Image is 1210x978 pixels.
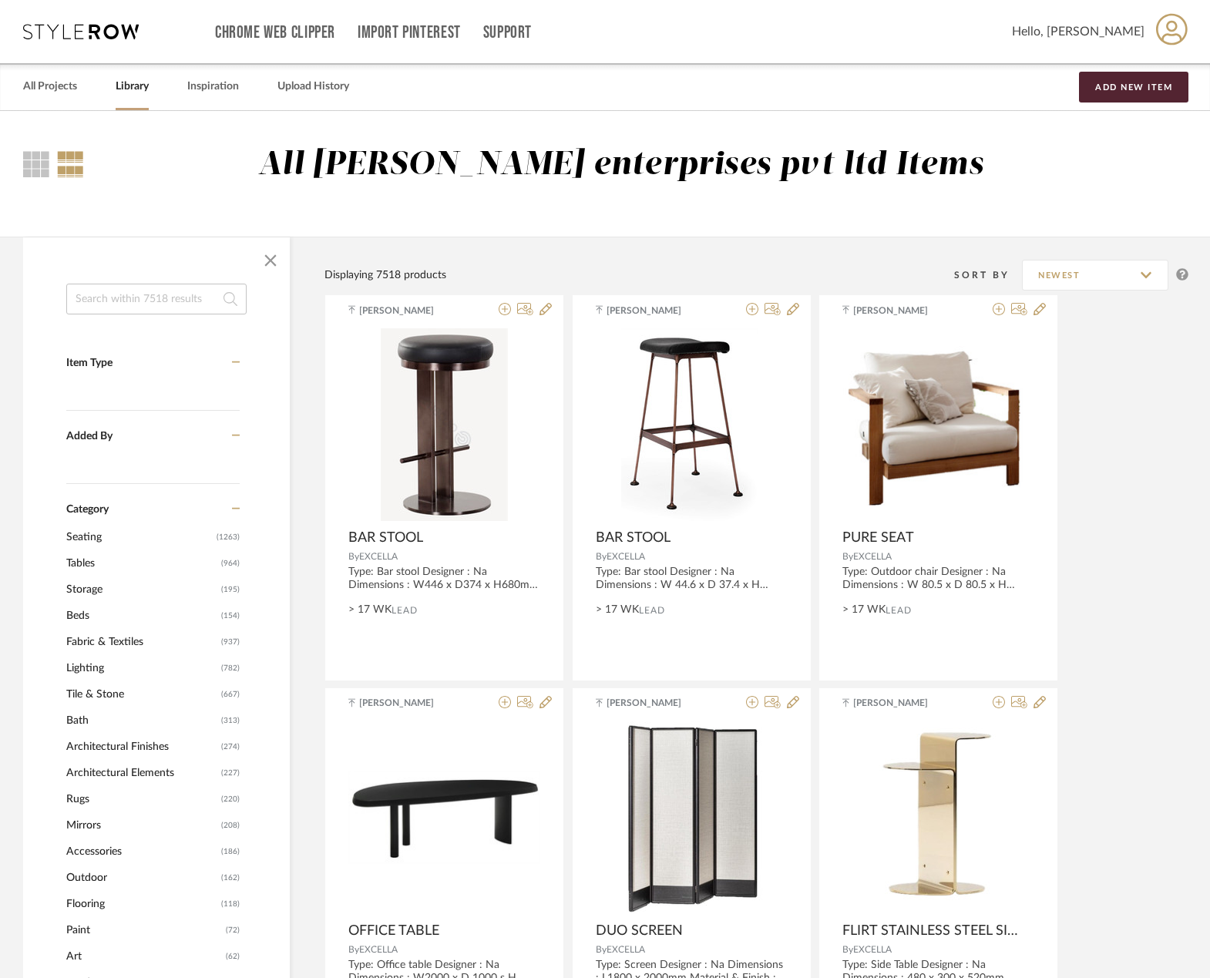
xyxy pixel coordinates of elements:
[954,267,1022,283] div: Sort By
[66,524,213,550] span: Seating
[66,760,217,786] span: Architectural Elements
[66,681,217,707] span: Tile & Stone
[324,267,446,284] div: Displaying 7518 products
[348,529,423,546] span: BAR STOOL
[596,602,639,618] span: > 17 WK
[221,839,240,864] span: (186)
[596,566,788,592] div: Type: Bar stool Designer : Na Dimensions : W 44.6 x D 37.4 x H 68cm Material & Finish : Na Produc...
[348,771,540,865] img: OFFICE TABLE
[221,682,240,707] span: (667)
[607,696,704,710] span: [PERSON_NAME]
[392,605,418,616] span: Lead
[596,529,671,546] span: BAR STOOL
[842,566,1034,592] div: Type: Outdoor chair Designer : Na Dimensions : W 80.5 x D 80.5 x H 76cm/ SH 40cm Material & Finis...
[358,26,461,39] a: Import Pinterest
[348,945,359,954] span: By
[66,707,217,734] span: Bath
[66,503,109,516] span: Category
[842,340,1034,509] img: PURE SEAT
[66,865,217,891] span: Outdoor
[607,945,645,954] span: EXCELLA
[381,328,508,521] img: BAR STOOL
[217,525,240,549] span: (1263)
[66,603,217,629] span: Beds
[215,26,335,39] a: Chrome Web Clipper
[221,656,240,681] span: (782)
[842,923,1028,939] span: FLIRT STAINLESS STEEL SIDE TABLE
[66,655,217,681] span: Lighting
[842,529,914,546] span: PURE SEAT
[221,603,240,628] span: (154)
[483,26,532,39] a: Support
[221,865,240,890] span: (162)
[255,245,286,276] button: Close
[277,76,349,97] a: Upload History
[66,550,217,576] span: Tables
[359,304,456,318] span: [PERSON_NAME]
[66,839,217,865] span: Accessories
[1012,22,1144,41] span: Hello, [PERSON_NAME]
[348,552,359,561] span: By
[66,576,217,603] span: Storage
[221,577,240,602] span: (195)
[842,602,886,618] span: > 17 WK
[359,945,398,954] span: EXCELLA
[596,945,607,954] span: By
[853,945,892,954] span: EXCELLA
[66,812,217,839] span: Mirrors
[226,918,240,943] span: (72)
[1079,72,1188,103] button: Add New Item
[66,284,247,314] input: Search within 7518 results
[607,552,645,561] span: EXCELLA
[258,146,983,185] div: All [PERSON_NAME] enterprises pvt ltd Items
[66,734,217,760] span: Architectural Finishes
[596,552,607,561] span: By
[348,602,392,618] span: > 17 WK
[639,605,665,616] span: Lead
[221,551,240,576] span: (964)
[853,304,950,318] span: [PERSON_NAME]
[359,552,398,561] span: EXCELLA
[596,923,683,939] span: DUO SCREEN
[621,721,762,914] img: DUO SCREEN
[66,786,217,812] span: Rugs
[221,787,240,812] span: (220)
[116,76,149,97] a: Library
[23,76,77,97] a: All Projects
[348,566,540,592] div: Type: Bar stool Designer : Na Dimensions : W446 x D374 x H680mm Material & Finish : 304 Stainless...
[226,944,240,969] span: (62)
[621,328,761,521] img: BAR STOOL
[860,721,1017,914] img: FLIRT STAINLESS STEEL SIDE TABLE
[221,892,240,916] span: (118)
[221,708,240,733] span: (313)
[66,891,217,917] span: Flooring
[221,761,240,785] span: (227)
[842,945,853,954] span: By
[359,696,456,710] span: [PERSON_NAME]
[348,923,439,939] span: OFFICE TABLE
[66,358,113,368] span: Item Type
[853,552,892,561] span: EXCELLA
[66,629,217,655] span: Fabric & Textiles
[66,917,222,943] span: Paint
[221,734,240,759] span: (274)
[187,76,239,97] a: Inspiration
[221,813,240,838] span: (208)
[66,943,222,970] span: Art
[221,630,240,654] span: (937)
[66,431,113,442] span: Added By
[607,304,704,318] span: [PERSON_NAME]
[853,696,950,710] span: [PERSON_NAME]
[886,605,912,616] span: Lead
[842,552,853,561] span: By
